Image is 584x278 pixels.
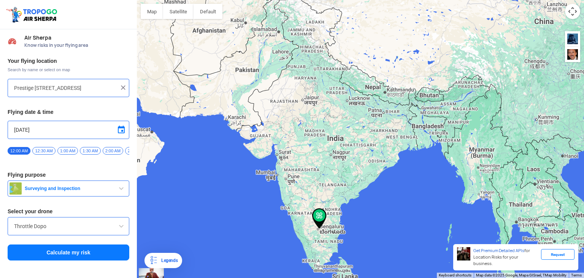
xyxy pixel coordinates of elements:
[103,147,123,155] span: 2:00 AM
[139,268,164,278] img: Google
[8,181,129,197] button: Surveying and Inspection
[125,147,146,155] span: 2:30 AM
[8,37,17,46] img: Risk Scores
[22,185,117,192] span: Surveying and Inspection
[457,247,470,260] img: Premium APIs
[476,273,567,277] span: Map data ©2025 Google, Mapa GISrael, TMap Mobility
[571,273,582,277] a: Terms
[119,84,127,91] img: ic_close.png
[158,256,178,265] div: Legends
[14,222,123,231] input: Search by name or Brand
[14,125,123,134] input: Select Date
[6,6,60,23] img: ic_tgdronemaps.svg
[57,147,78,155] span: 1:00 AM
[565,31,580,46] button: Zoom in
[565,4,580,19] button: Map camera controls
[565,47,580,62] button: Zoom out
[24,42,129,48] span: Know risks in your flying area
[541,249,574,260] div: Request
[8,209,129,214] h3: Select your drone
[14,83,117,93] input: Search your flying location
[8,244,129,260] button: Calculate my risk
[8,147,30,155] span: 12:00 AM
[163,4,194,19] button: Show satellite imagery
[8,109,129,115] h3: Flying date & time
[473,248,524,253] span: Get Premium Detailed APIs
[32,147,55,155] span: 12:30 AM
[10,182,22,195] img: survey.png
[8,58,129,64] h3: Your flying location
[24,35,129,41] span: Air Sherpa
[439,273,471,278] button: Keyboard shortcuts
[149,256,158,265] img: Legends
[139,268,164,278] a: Open this area in Google Maps (opens a new window)
[80,147,100,155] span: 1:30 AM
[8,67,129,73] span: Search by name or select on map
[470,247,541,267] div: for Location Risks for your business.
[141,4,163,19] button: Show street map
[8,172,129,177] h3: Flying purpose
